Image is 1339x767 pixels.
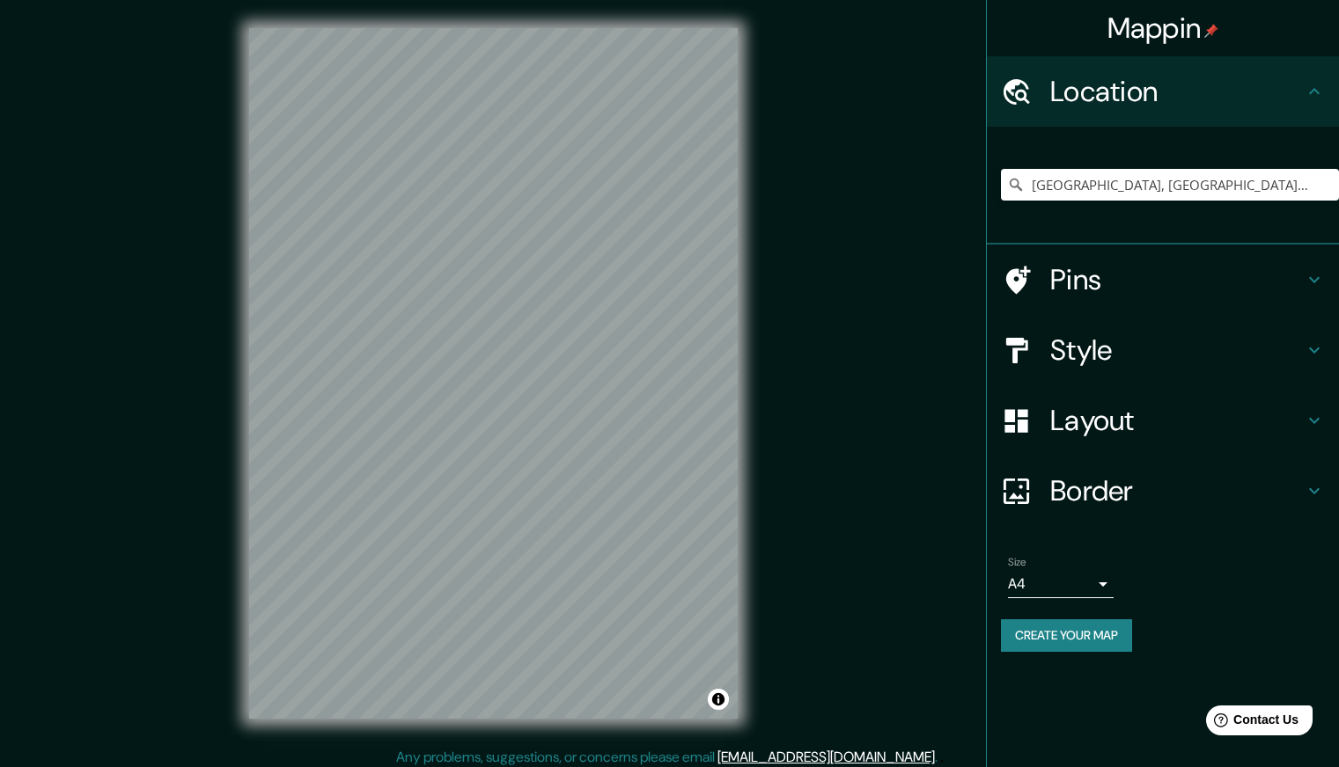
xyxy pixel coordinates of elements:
[987,456,1339,526] div: Border
[1050,403,1304,438] h4: Layout
[1107,11,1219,46] h4: Mappin
[1008,570,1114,598] div: A4
[987,56,1339,127] div: Location
[1050,332,1304,368] h4: Style
[1001,169,1339,201] input: Pick your city or area
[1050,262,1304,297] h4: Pins
[1050,74,1304,109] h4: Location
[1204,24,1218,38] img: pin-icon.png
[987,245,1339,315] div: Pins
[1182,698,1320,748] iframe: Help widget launcher
[987,315,1339,385] div: Style
[1001,619,1132,652] button: Create your map
[987,385,1339,456] div: Layout
[708,689,729,710] button: Toggle attribution
[1050,473,1304,508] h4: Border
[717,748,935,766] a: [EMAIL_ADDRESS][DOMAIN_NAME]
[249,28,738,719] canvas: Map
[1008,555,1026,570] label: Size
